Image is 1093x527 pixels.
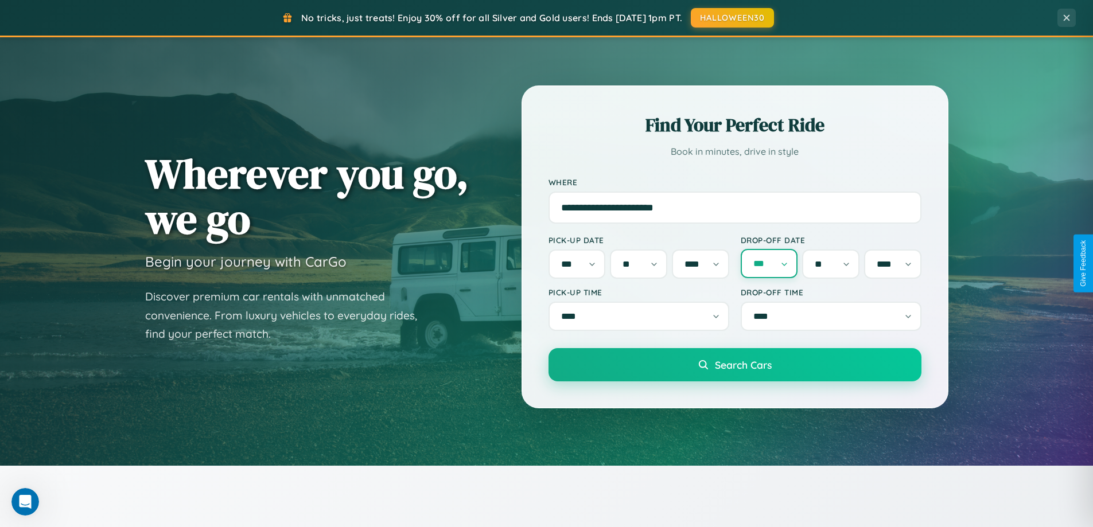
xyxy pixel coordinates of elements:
iframe: Intercom live chat [11,488,39,516]
label: Drop-off Time [741,287,921,297]
p: Discover premium car rentals with unmatched convenience. From luxury vehicles to everyday rides, ... [145,287,432,343]
h3: Begin your journey with CarGo [145,253,347,270]
p: Book in minutes, drive in style [549,143,921,160]
h1: Wherever you go, we go [145,151,469,241]
h2: Find Your Perfect Ride [549,112,921,138]
label: Drop-off Date [741,235,921,245]
div: Give Feedback [1079,240,1087,287]
label: Where [549,177,921,187]
button: Search Cars [549,348,921,381]
label: Pick-up Date [549,235,729,245]
button: HALLOWEEN30 [691,8,774,28]
span: No tricks, just treats! Enjoy 30% off for all Silver and Gold users! Ends [DATE] 1pm PT. [301,12,682,24]
label: Pick-up Time [549,287,729,297]
span: Search Cars [715,358,772,371]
